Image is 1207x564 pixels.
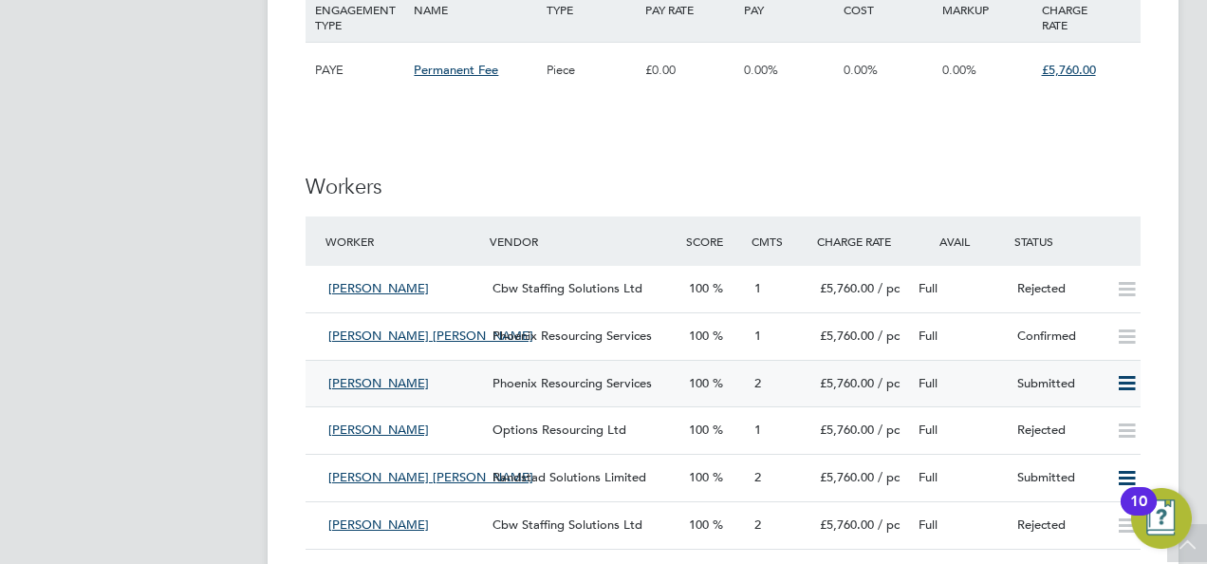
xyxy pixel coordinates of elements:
div: Rejected [1010,273,1108,305]
span: [PERSON_NAME] [PERSON_NAME] [328,469,533,485]
span: Phoenix Resourcing Services [492,328,652,344]
span: Options Resourcing Ltd [492,422,626,438]
span: [PERSON_NAME] [328,517,429,533]
div: Submitted [1010,462,1108,494]
span: / pc [878,280,900,296]
span: / pc [878,328,900,344]
span: 100 [689,469,709,485]
div: Cmts [747,224,812,258]
span: [PERSON_NAME] [328,280,429,296]
span: Full [919,469,938,485]
span: £5,760.00 [820,280,874,296]
span: Phoenix Resourcing Services [492,375,652,391]
span: [PERSON_NAME] [PERSON_NAME] [328,328,533,344]
span: 100 [689,517,709,533]
span: Full [919,375,938,391]
span: 2 [754,375,761,391]
div: 10 [1130,501,1147,526]
div: £0.00 [641,43,739,98]
span: £5,760.00 [820,517,874,533]
span: 0.00% [744,62,778,78]
span: 2 [754,517,761,533]
h3: Workers [306,174,1141,201]
span: Randstad Solutions Limited [492,469,646,485]
span: 1 [754,280,761,296]
span: 100 [689,375,709,391]
div: Score [681,224,747,258]
span: 100 [689,280,709,296]
div: Rejected [1010,510,1108,541]
span: Permanent Fee [414,62,498,78]
span: Full [919,517,938,533]
span: 1 [754,328,761,344]
button: Open Resource Center, 10 new notifications [1131,488,1192,549]
div: Piece [542,43,641,98]
span: 0.00% [844,62,878,78]
span: £5,760.00 [820,328,874,344]
span: / pc [878,422,900,438]
div: Status [1010,224,1141,258]
span: Full [919,328,938,344]
span: [PERSON_NAME] [328,422,429,438]
span: / pc [878,469,900,485]
span: £5,760.00 [1042,62,1096,78]
span: / pc [878,517,900,533]
div: Charge Rate [812,224,911,258]
div: Rejected [1010,415,1108,446]
span: Cbw Staffing Solutions Ltd [492,517,642,533]
span: 100 [689,328,709,344]
div: PAYE [310,43,409,98]
span: 1 [754,422,761,438]
div: Submitted [1010,368,1108,400]
span: 100 [689,422,709,438]
span: £5,760.00 [820,469,874,485]
span: £5,760.00 [820,422,874,438]
span: Full [919,280,938,296]
div: Avail [911,224,1010,258]
div: Vendor [485,224,681,258]
span: / pc [878,375,900,391]
span: Full [919,422,938,438]
span: Cbw Staffing Solutions Ltd [492,280,642,296]
span: [PERSON_NAME] [328,375,429,391]
span: 0.00% [942,62,976,78]
span: 2 [754,469,761,485]
div: Worker [321,224,485,258]
div: Confirmed [1010,321,1108,352]
span: £5,760.00 [820,375,874,391]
